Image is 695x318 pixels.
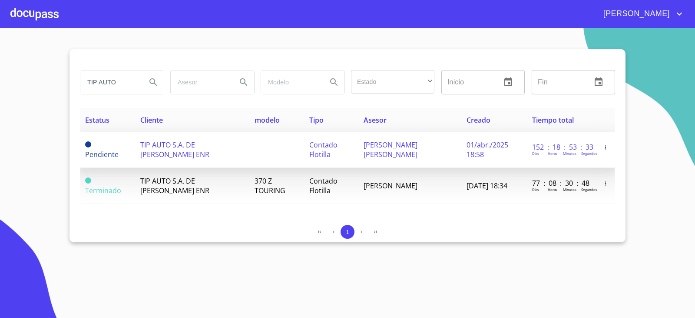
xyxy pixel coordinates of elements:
p: Horas [548,187,557,192]
span: Contado Flotilla [309,176,338,195]
p: Horas [548,151,557,156]
span: Cliente [140,115,163,125]
span: Pendiente [85,141,91,147]
button: Search [324,72,344,93]
input: search [261,70,320,94]
button: account of current user [597,7,685,21]
span: Contado Flotilla [309,140,338,159]
span: TIP AUTO S.A. DE [PERSON_NAME] ENR [140,176,209,195]
span: [PERSON_NAME] [364,181,417,191]
input: search [171,70,230,94]
span: [DATE] 18:34 [467,181,507,191]
span: Terminado [85,177,91,184]
span: Tiempo total [532,115,574,125]
p: Minutos [563,151,576,156]
span: 1 [346,229,349,235]
input: search [80,70,139,94]
p: Segundos [581,187,597,192]
span: [PERSON_NAME] [PERSON_NAME] [364,140,417,159]
p: 152 : 18 : 53 : 33 [532,142,591,152]
span: modelo [255,115,280,125]
span: Terminado [85,186,121,195]
p: 77 : 08 : 30 : 48 [532,178,591,188]
p: Segundos [581,151,597,156]
button: Search [143,72,164,93]
span: 01/abr./2025 18:58 [467,140,508,159]
span: Estatus [85,115,109,125]
button: 1 [341,225,354,239]
span: Asesor [364,115,387,125]
span: 370 Z TOURING [255,176,285,195]
p: Dias [532,187,539,192]
span: TIP AUTO S.A. DE [PERSON_NAME] ENR [140,140,209,159]
span: Creado [467,115,490,125]
span: [PERSON_NAME] [597,7,674,21]
span: Pendiente [85,150,119,159]
div: ​ [351,70,434,94]
p: Minutos [563,187,576,192]
button: Search [233,72,254,93]
p: Dias [532,151,539,156]
span: Tipo [309,115,324,125]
